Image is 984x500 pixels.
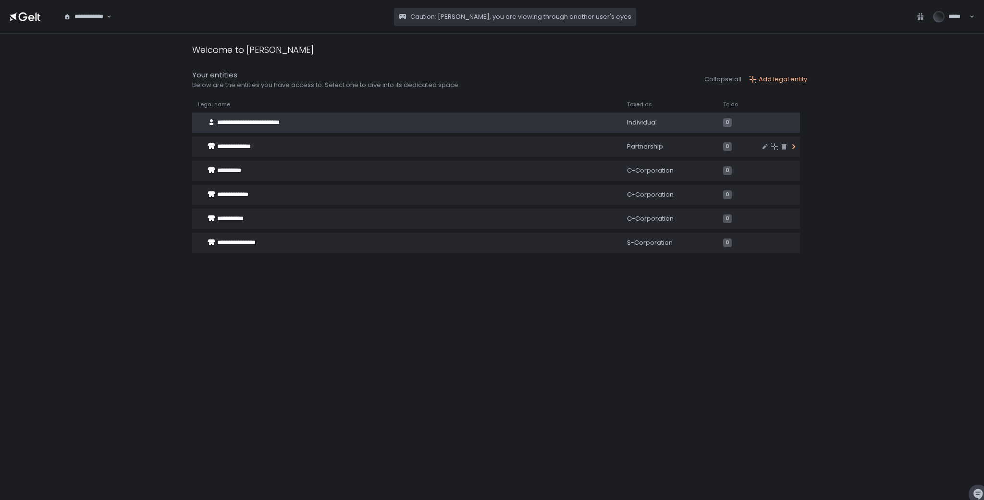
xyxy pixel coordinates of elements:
span: Taxed as [627,101,652,108]
div: Welcome to [PERSON_NAME] [192,43,314,56]
span: 0 [723,142,732,151]
span: Caution: [PERSON_NAME], you are viewing through another user's eyes [410,12,631,21]
div: Your entities [192,70,460,81]
span: 0 [723,214,732,223]
span: 0 [723,190,732,199]
span: 0 [723,166,732,175]
button: Add legal entity [749,75,807,84]
div: Individual [627,118,712,127]
div: S-Corporation [627,238,712,247]
button: Collapse all [704,75,741,84]
span: Legal name [198,101,230,108]
div: C-Corporation [627,214,712,223]
span: To do [723,101,738,108]
span: 0 [723,238,732,247]
div: C-Corporation [627,166,712,175]
div: C-Corporation [627,190,712,199]
div: Below are the entities you have access to. Select one to dive into its dedicated space. [192,81,460,89]
span: 0 [723,118,732,127]
div: Search for option [58,7,111,27]
input: Search for option [105,12,106,22]
div: Partnership [627,142,712,151]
